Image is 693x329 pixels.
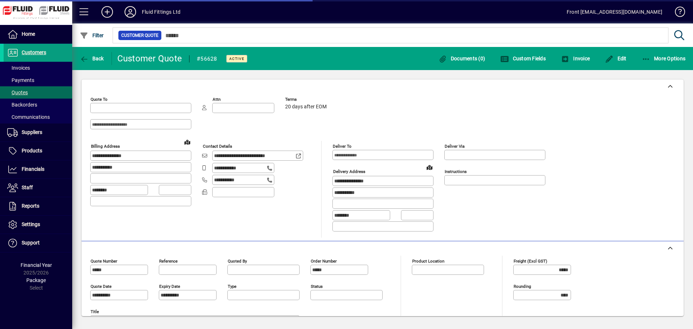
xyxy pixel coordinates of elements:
button: Add [96,5,119,18]
span: Edit [605,56,627,61]
a: Suppliers [4,124,72,142]
a: Staff [4,179,72,197]
mat-label: Instructions [445,169,467,174]
span: Payments [7,77,34,83]
mat-label: Quote date [91,283,112,289]
mat-label: Attn [213,97,221,102]
a: Communications [4,111,72,123]
span: Backorders [7,102,37,108]
a: View on map [182,136,193,148]
div: Fluid Fittings Ltd [142,6,180,18]
button: More Options [640,52,688,65]
mat-label: Deliver via [445,144,465,149]
a: Settings [4,216,72,234]
mat-label: Deliver To [333,144,352,149]
a: View on map [424,161,435,173]
span: Documents (0) [438,56,485,61]
span: Invoices [7,65,30,71]
span: Terms [285,97,328,102]
a: Reports [4,197,72,215]
div: Customer Quote [117,53,182,64]
span: Package [26,277,46,283]
span: Suppliers [22,129,42,135]
button: Edit [603,52,628,65]
div: #56628 [197,53,217,65]
button: Invoice [559,52,592,65]
a: Backorders [4,99,72,111]
mat-label: Title [91,309,99,314]
span: Communications [7,114,50,120]
span: Customers [22,49,46,55]
mat-label: Reference [159,258,178,263]
a: Knowledge Base [670,1,684,25]
a: Payments [4,74,72,86]
span: Settings [22,221,40,227]
mat-label: Status [311,283,323,289]
a: Products [4,142,72,160]
mat-label: Product location [412,258,444,263]
button: Filter [78,29,106,42]
button: Back [78,52,106,65]
button: Profile [119,5,142,18]
mat-label: Quote number [91,258,117,263]
mat-label: Expiry date [159,283,180,289]
span: Quotes [7,90,28,95]
a: Quotes [4,86,72,99]
button: Custom Fields [498,52,548,65]
button: Documents (0) [436,52,487,65]
span: Financials [22,166,44,172]
app-page-header-button: Back [72,52,112,65]
a: Home [4,25,72,43]
span: Active [229,56,244,61]
span: Reports [22,203,39,209]
a: Invoices [4,62,72,74]
span: Staff [22,185,33,190]
span: Custom Fields [500,56,546,61]
mat-label: Order number [311,258,337,263]
span: More Options [642,56,686,61]
span: Home [22,31,35,37]
span: Products [22,148,42,153]
a: Financials [4,160,72,178]
span: Support [22,240,40,246]
mat-label: Quote To [91,97,108,102]
span: Financial Year [21,262,52,268]
span: Filter [80,33,104,38]
a: Support [4,234,72,252]
div: Front [EMAIL_ADDRESS][DOMAIN_NAME] [567,6,662,18]
span: Back [80,56,104,61]
span: Customer Quote [121,32,158,39]
mat-label: Rounding [514,283,531,289]
mat-label: Freight (excl GST) [514,258,547,263]
span: 20 days after EOM [285,104,327,110]
mat-label: Type [228,283,236,289]
mat-label: Quoted by [228,258,247,263]
span: Invoice [561,56,590,61]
